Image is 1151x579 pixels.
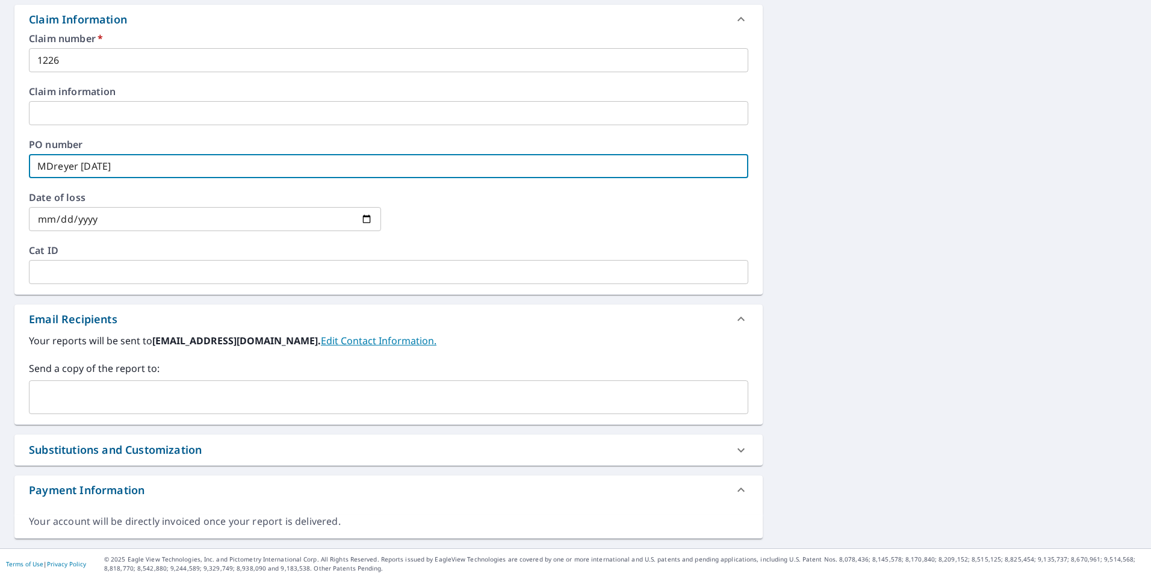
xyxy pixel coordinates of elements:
label: Your reports will be sent to [29,333,748,348]
div: Email Recipients [14,305,763,333]
label: Claim number [29,34,748,43]
a: Privacy Policy [47,560,86,568]
label: Send a copy of the report to: [29,361,748,376]
p: © 2025 Eagle View Technologies, Inc. and Pictometry International Corp. All Rights Reserved. Repo... [104,555,1145,573]
div: Claim Information [14,5,763,34]
div: Claim Information [29,11,127,28]
label: Cat ID [29,246,748,255]
div: Substitutions and Customization [29,442,202,458]
a: EditContactInfo [321,334,436,347]
div: Payment Information [29,482,144,498]
div: Your account will be directly invoiced once your report is delivered. [29,515,748,528]
div: Payment Information [14,475,763,504]
p: | [6,560,86,568]
a: Terms of Use [6,560,43,568]
label: PO number [29,140,748,149]
label: Date of loss [29,193,381,202]
label: Claim information [29,87,748,96]
div: Substitutions and Customization [14,435,763,465]
b: [EMAIL_ADDRESS][DOMAIN_NAME]. [152,334,321,347]
div: Email Recipients [29,311,117,327]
